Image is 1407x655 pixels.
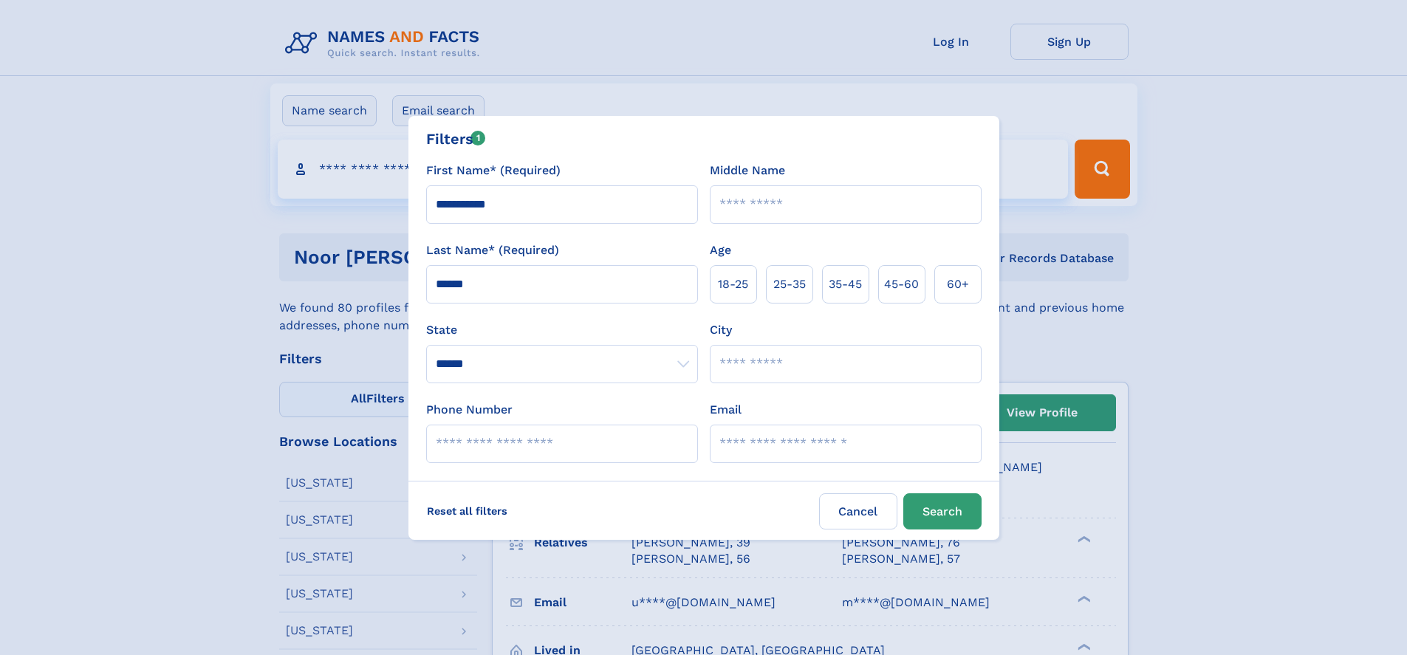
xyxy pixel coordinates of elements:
[426,321,698,339] label: State
[417,493,517,529] label: Reset all filters
[884,275,919,293] span: 45‑60
[947,275,969,293] span: 60+
[718,275,748,293] span: 18‑25
[426,401,513,419] label: Phone Number
[710,321,732,339] label: City
[426,241,559,259] label: Last Name* (Required)
[903,493,982,529] button: Search
[819,493,897,529] label: Cancel
[710,162,785,179] label: Middle Name
[710,401,742,419] label: Email
[426,162,561,179] label: First Name* (Required)
[710,241,731,259] label: Age
[426,128,486,150] div: Filters
[773,275,806,293] span: 25‑35
[829,275,862,293] span: 35‑45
